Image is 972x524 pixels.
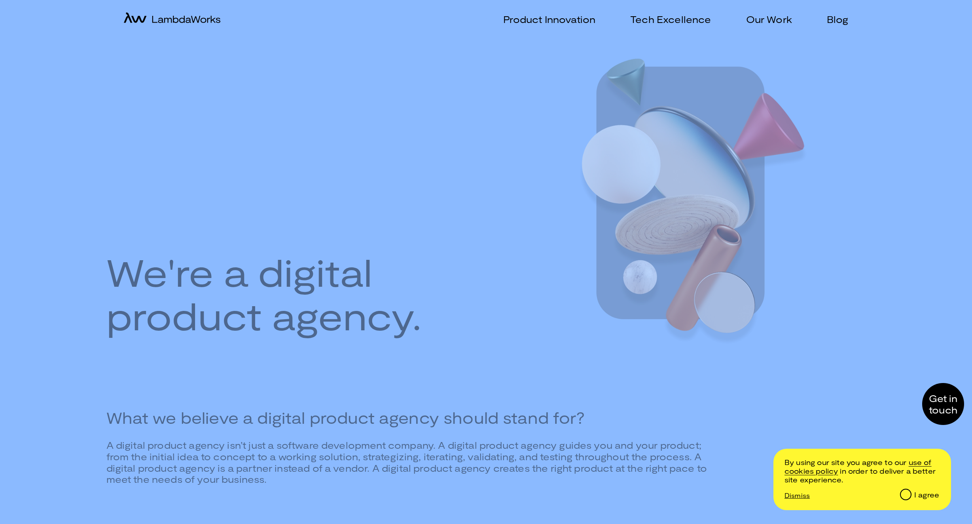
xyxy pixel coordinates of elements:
a: Blog [817,13,849,25]
p: Our Work [746,13,792,25]
a: Our Work [737,13,792,25]
div: I agree [914,491,939,499]
a: Product Innovation [494,13,595,25]
p: Tech Excellence [630,13,711,25]
a: /cookie-and-privacy-policy [784,458,932,475]
p: Blog [827,13,849,25]
h4: What we believe a digital product agency should stand for? [106,408,708,427]
a: Tech Excellence [621,13,711,25]
div: A digital product agency isn’t just a software development company. A digital product agency guid... [106,440,708,485]
a: home-icon [124,12,220,26]
p: Product Innovation [503,13,595,25]
img: Hero image web [549,51,819,354]
p: Dismiss [784,492,810,499]
p: By using our site you agree to our in order to deliver a better site experience. [784,458,939,484]
h1: We're a digital product agency. [106,250,421,337]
